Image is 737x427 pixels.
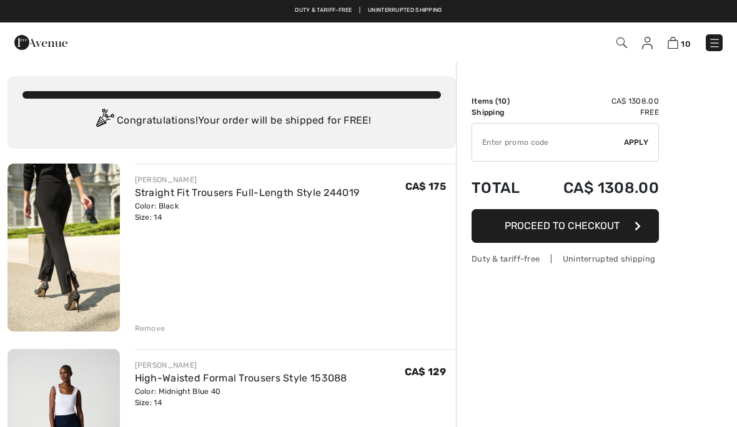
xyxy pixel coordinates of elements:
img: Congratulation2.svg [92,109,117,134]
div: [PERSON_NAME] [135,174,360,185]
img: Shopping Bag [668,37,678,49]
span: Apply [624,137,649,148]
div: [PERSON_NAME] [135,360,347,371]
img: Straight Fit Trousers Full-Length Style 244019 [7,164,120,331]
div: Duty & tariff-free | Uninterrupted shipping [472,253,659,265]
span: CA$ 129 [405,366,446,378]
input: Promo code [472,124,624,161]
td: Total [472,167,535,209]
img: 1ère Avenue [14,30,67,55]
div: Congratulations! Your order will be shipped for FREE! [22,109,441,134]
span: CA$ 175 [405,180,446,192]
td: Items ( ) [472,96,535,107]
div: Remove [135,323,166,334]
a: 1ère Avenue [14,36,67,47]
td: Free [535,107,659,118]
td: CA$ 1308.00 [535,167,659,209]
img: Menu [708,37,721,49]
a: High-Waisted Formal Trousers Style 153088 [135,372,347,384]
td: Shipping [472,107,535,118]
span: 10 [681,39,691,49]
span: 10 [498,97,507,106]
span: Proceed to Checkout [505,220,620,232]
td: CA$ 1308.00 [535,96,659,107]
img: Search [616,37,627,48]
a: Straight Fit Trousers Full-Length Style 244019 [135,187,360,199]
div: Color: Black Size: 14 [135,200,360,223]
img: My Info [642,37,653,49]
a: 10 [668,35,691,50]
button: Proceed to Checkout [472,209,659,243]
div: Color: Midnight Blue 40 Size: 14 [135,386,347,408]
